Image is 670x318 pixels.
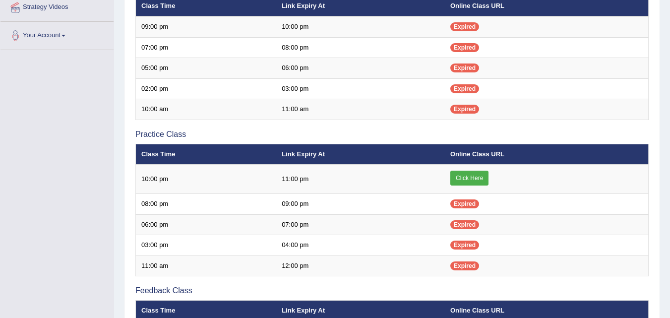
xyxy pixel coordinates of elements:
a: Click Here [450,171,488,186]
th: Class Time [136,144,277,165]
td: 03:00 pm [136,235,277,256]
span: Expired [450,241,479,250]
td: 10:00 pm [136,165,277,194]
span: Expired [450,22,479,31]
td: 03:00 pm [276,78,445,99]
td: 11:00 pm [276,165,445,194]
span: Expired [450,220,479,229]
td: 11:00 am [136,255,277,276]
span: Expired [450,84,479,93]
td: 05:00 pm [136,58,277,79]
td: 09:00 pm [276,194,445,215]
td: 07:00 pm [276,214,445,235]
span: Expired [450,105,479,114]
h3: Feedback Class [135,286,649,295]
h3: Practice Class [135,130,649,139]
td: 04:00 pm [276,235,445,256]
span: Expired [450,64,479,72]
td: 10:00 pm [276,16,445,37]
td: 06:00 pm [136,214,277,235]
td: 08:00 pm [136,194,277,215]
td: 06:00 pm [276,58,445,79]
td: 02:00 pm [136,78,277,99]
td: 09:00 pm [136,16,277,37]
td: 07:00 pm [136,37,277,58]
span: Expired [450,43,479,52]
th: Link Expiry At [276,144,445,165]
td: 12:00 pm [276,255,445,276]
span: Expired [450,261,479,270]
td: 11:00 am [276,99,445,120]
td: 10:00 am [136,99,277,120]
th: Online Class URL [445,144,649,165]
td: 08:00 pm [276,37,445,58]
span: Expired [450,199,479,208]
a: Your Account [0,22,114,47]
